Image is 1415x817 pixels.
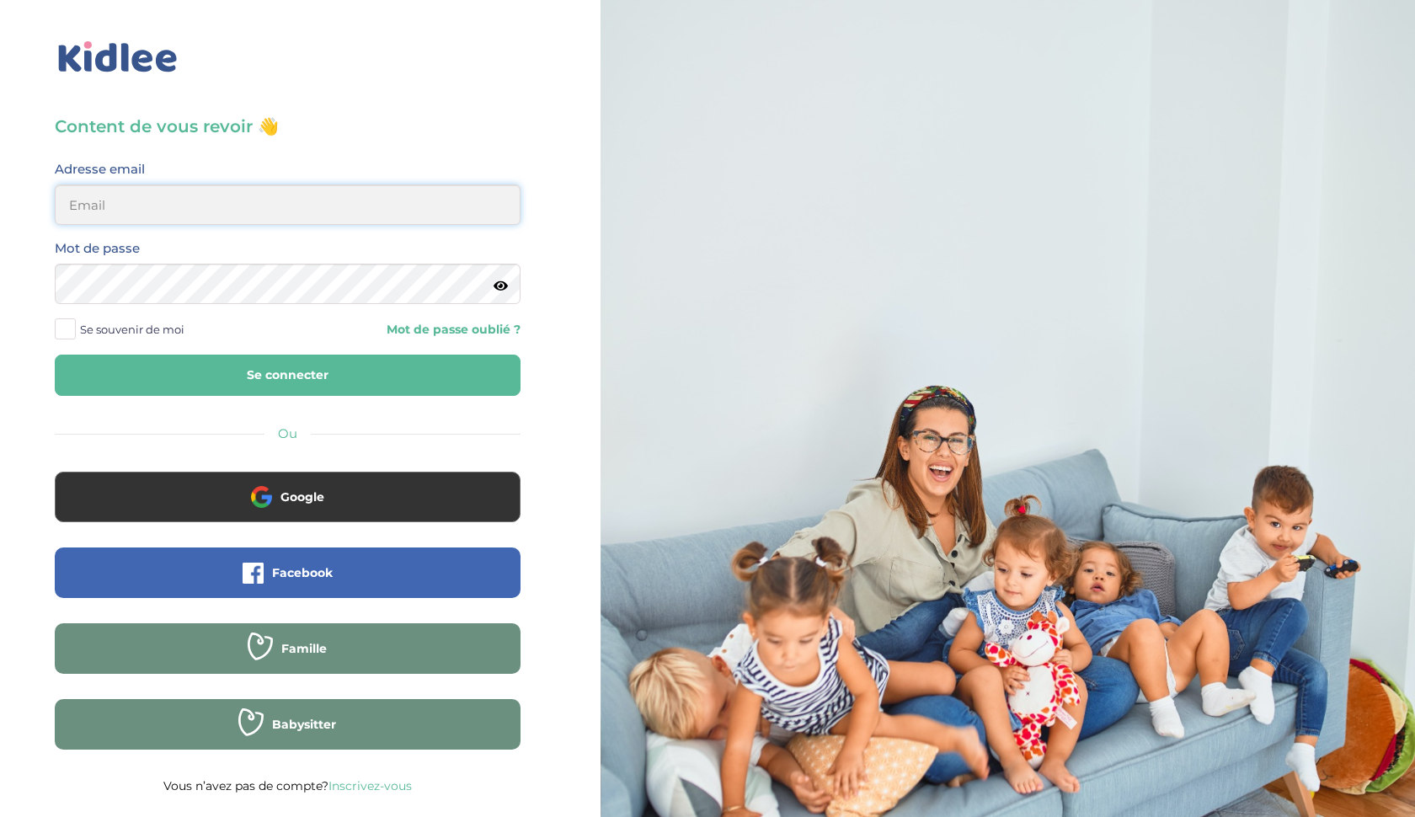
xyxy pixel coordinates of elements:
[272,564,333,581] span: Facebook
[55,652,521,668] a: Famille
[55,238,140,259] label: Mot de passe
[243,563,264,584] img: facebook.png
[55,184,521,225] input: Email
[55,576,521,592] a: Facebook
[251,486,272,507] img: google.png
[55,115,521,138] h3: Content de vous revoir 👋
[55,472,521,522] button: Google
[55,500,521,516] a: Google
[55,699,521,750] button: Babysitter
[55,38,181,77] img: logo_kidlee_bleu
[55,728,521,744] a: Babysitter
[55,623,521,674] button: Famille
[55,158,145,180] label: Adresse email
[55,775,521,797] p: Vous n’avez pas de compte?
[55,547,521,598] button: Facebook
[272,716,336,733] span: Babysitter
[278,425,297,441] span: Ou
[80,318,184,340] span: Se souvenir de moi
[55,355,521,396] button: Se connecter
[281,640,327,657] span: Famille
[328,778,412,793] a: Inscrivez-vous
[280,489,324,505] span: Google
[300,322,520,338] a: Mot de passe oublié ?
